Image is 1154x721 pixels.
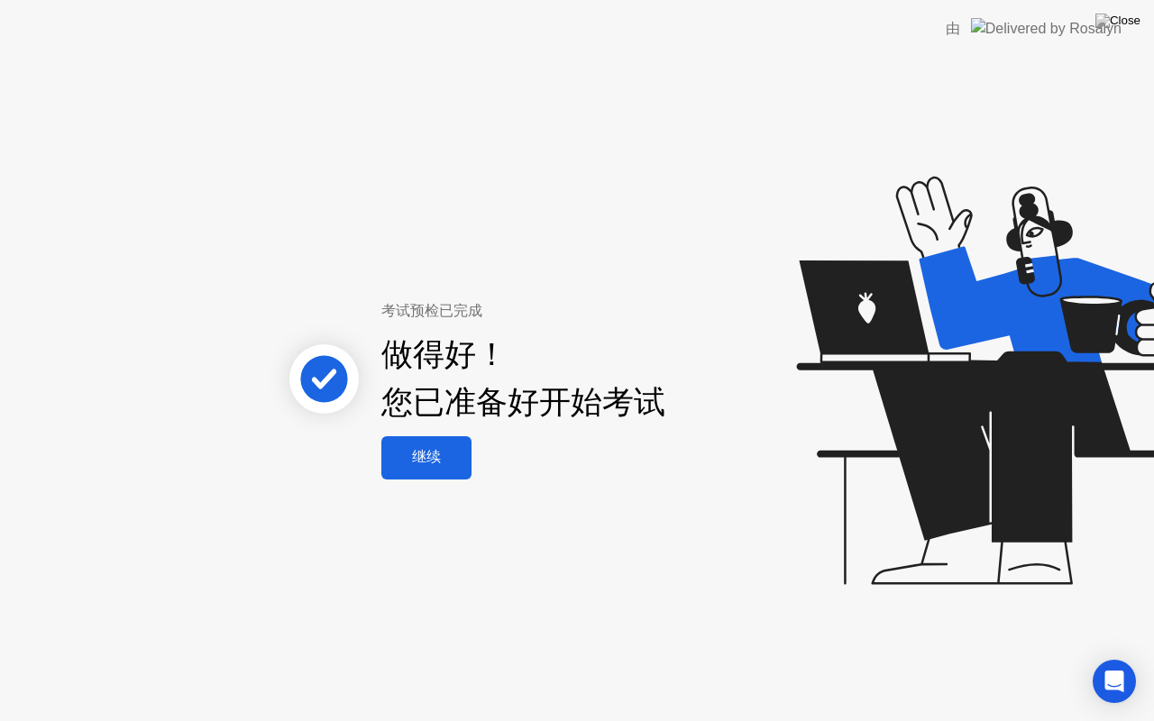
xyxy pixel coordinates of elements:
img: Close [1095,14,1140,28]
div: 由 [946,18,960,40]
button: 继续 [381,436,472,479]
div: Open Intercom Messenger [1093,660,1136,703]
div: 做得好！ 您已准备好开始考试 [381,331,665,426]
div: 继续 [387,448,466,467]
div: 考试预检已完成 [381,300,754,322]
img: Delivered by Rosalyn [971,18,1122,39]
